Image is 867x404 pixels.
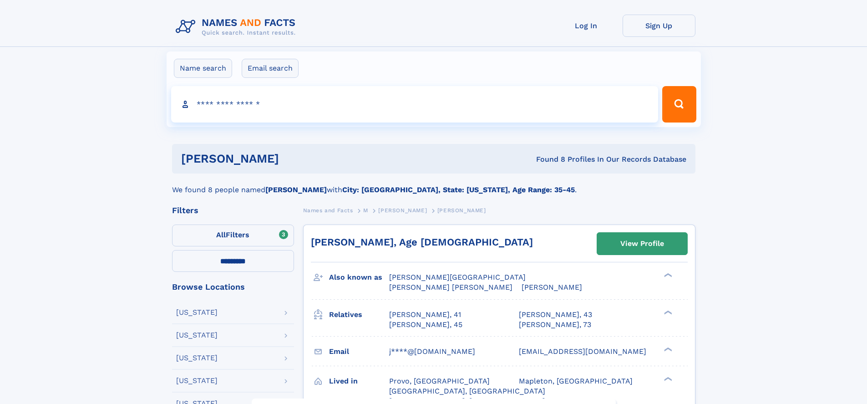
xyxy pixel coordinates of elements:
div: [US_STATE] [176,309,218,316]
span: [PERSON_NAME] [PERSON_NAME] [389,283,512,291]
label: Filters [172,225,294,246]
div: [US_STATE] [176,377,218,384]
div: Found 8 Profiles In Our Records Database [407,154,686,164]
a: [PERSON_NAME] [378,205,427,216]
div: [US_STATE] [176,354,218,362]
span: [PERSON_NAME][GEOGRAPHIC_DATA] [389,273,526,281]
div: View Profile [620,233,664,254]
a: [PERSON_NAME], Age [DEMOGRAPHIC_DATA] [311,236,533,248]
a: [PERSON_NAME], 43 [519,310,592,320]
span: [PERSON_NAME] [437,207,486,214]
a: Names and Facts [303,205,353,216]
h3: Also known as [329,270,389,285]
img: Logo Names and Facts [172,15,303,39]
label: Name search [174,59,232,78]
div: Filters [172,206,294,215]
h3: Relatives [329,307,389,322]
span: [PERSON_NAME] [522,283,582,291]
a: Log In [550,15,623,37]
div: [US_STATE] [176,332,218,339]
input: search input [171,86,659,123]
a: View Profile [597,233,687,255]
button: Search Button [662,86,696,123]
a: [PERSON_NAME], 45 [389,320,462,330]
div: ❯ [662,346,673,352]
b: City: [GEOGRAPHIC_DATA], State: [US_STATE], Age Range: 35-45 [342,185,575,194]
span: [GEOGRAPHIC_DATA], [GEOGRAPHIC_DATA] [389,387,545,395]
span: All [216,230,226,239]
div: ❯ [662,309,673,315]
a: [PERSON_NAME], 73 [519,320,591,330]
span: Mapleton, [GEOGRAPHIC_DATA] [519,377,633,385]
h1: [PERSON_NAME] [181,153,408,164]
div: We found 8 people named with . [172,174,695,195]
h3: Email [329,344,389,359]
span: [PERSON_NAME] [378,207,427,214]
h3: Lived in [329,373,389,389]
div: ❯ [662,376,673,382]
span: M [363,207,368,214]
a: [PERSON_NAME], 41 [389,310,461,320]
a: M [363,205,368,216]
b: [PERSON_NAME] [265,185,327,194]
span: Provo, [GEOGRAPHIC_DATA] [389,377,490,385]
span: [EMAIL_ADDRESS][DOMAIN_NAME] [519,347,646,356]
div: Browse Locations [172,283,294,291]
div: ❯ [662,272,673,278]
label: Email search [242,59,299,78]
a: Sign Up [623,15,695,37]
